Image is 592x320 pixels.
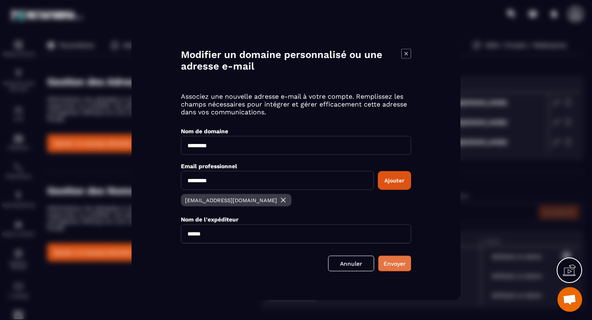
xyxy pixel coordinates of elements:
[328,256,374,271] a: Annuler
[181,128,228,134] label: Nom de domaine
[185,197,277,203] p: [EMAIL_ADDRESS][DOMAIN_NAME]
[181,93,411,116] p: Associez une nouvelle adresse e-mail à votre compte. Remplissez les champs nécessaires pour intég...
[557,287,582,312] div: Ouvrir le chat
[181,49,401,72] h4: Modifier un domaine personnalisé ou une adresse e-mail
[181,216,238,223] label: Nom de l'expéditeur
[181,163,237,169] label: Email professionnel
[279,196,287,204] img: close
[378,171,411,190] button: Ajouter
[378,256,411,271] button: Envoyer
